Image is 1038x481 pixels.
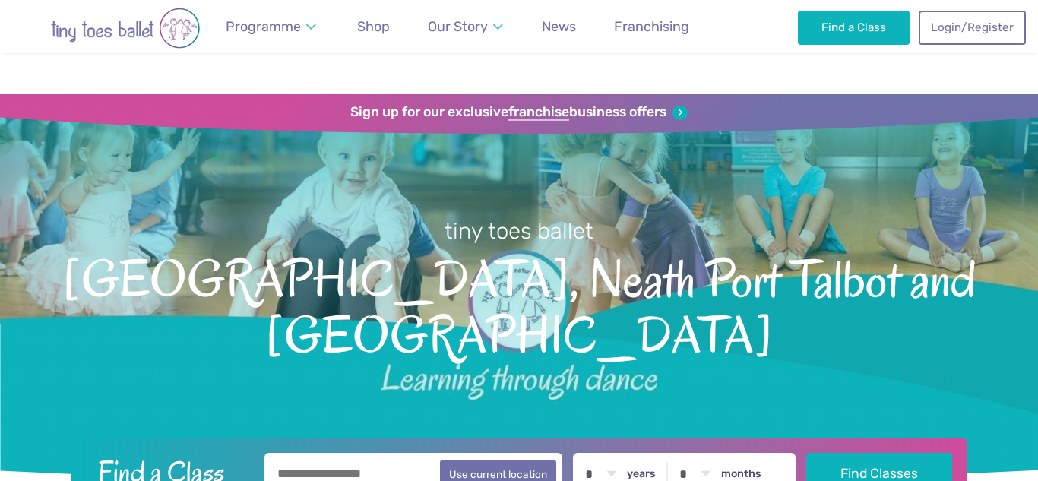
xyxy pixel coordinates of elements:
a: Sign up for our exclusivefranchisebusiness offers [350,104,687,121]
label: years [627,467,656,481]
label: months [721,467,761,481]
a: News [535,10,583,44]
span: Franchising [614,18,689,34]
span: Programme [226,18,301,34]
a: Login/Register [919,11,1025,44]
a: Programme [219,10,324,44]
a: Find a Class [798,11,910,44]
span: Our Story [428,18,488,34]
a: Our Story [421,10,511,44]
img: tiny toes ballet [19,8,232,49]
span: [GEOGRAPHIC_DATA], Neath Port Talbot and [GEOGRAPHIC_DATA] [27,246,1011,364]
a: Franchising [607,10,696,44]
span: Shop [357,18,390,34]
span: News [542,18,576,34]
a: Shop [350,10,397,44]
strong: franchise [508,104,569,121]
small: tiny toes ballet [445,218,593,244]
